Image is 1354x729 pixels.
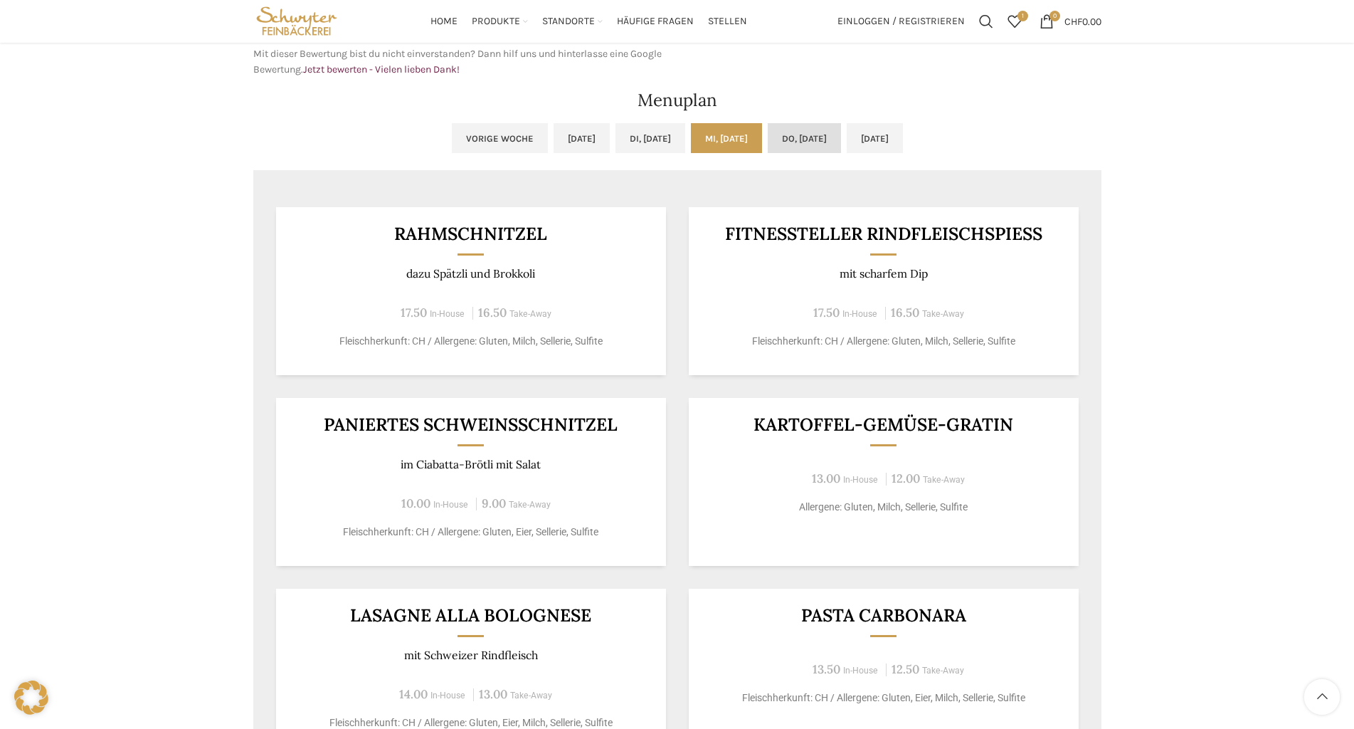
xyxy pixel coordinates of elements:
h3: Lasagne alla Bolognese [293,607,648,624]
a: 0 CHF0.00 [1032,7,1109,36]
a: Standorte [542,7,603,36]
a: Produkte [472,7,528,36]
p: Fleischherkunft: CH / Allergene: Gluten, Milch, Sellerie, Sulfite [293,334,648,349]
h3: Rahmschnitzel [293,225,648,243]
span: Stellen [708,15,747,28]
a: Jetzt bewerten - Vielen lieben Dank! [303,63,460,75]
a: Häufige Fragen [617,7,694,36]
span: Standorte [542,15,595,28]
div: Meine Wunschliste [1000,7,1029,36]
p: mit Schweizer Rindfleisch [293,649,648,662]
a: Einloggen / Registrieren [830,7,972,36]
span: 13.00 [812,471,840,486]
a: Stellen [708,7,747,36]
p: im Ciabatta-Brötli mit Salat [293,458,648,471]
span: Take-Away [922,309,964,319]
span: 0 [1049,11,1060,21]
span: CHF [1064,15,1082,27]
span: Home [430,15,457,28]
p: Fleischherkunft: CH / Allergene: Gluten, Milch, Sellerie, Sulfite [706,334,1061,349]
a: Do, [DATE] [768,123,841,153]
h3: Paniertes Schweinsschnitzel [293,416,648,434]
span: 12.50 [892,661,919,677]
span: Take-Away [923,475,965,485]
h3: Kartoffel-Gemüse-Gratin [706,416,1061,434]
h2: Menuplan [253,92,1101,109]
span: In-House [843,475,878,485]
span: In-House [843,666,878,676]
span: 16.50 [891,305,919,320]
span: 1 [1017,11,1028,21]
span: Take-Away [922,666,964,676]
a: Suchen [972,7,1000,36]
a: Vorige Woche [452,123,548,153]
a: Mi, [DATE] [691,123,762,153]
a: Scroll to top button [1304,679,1340,715]
p: dazu Spätzli und Brokkoli [293,267,648,280]
span: 13.00 [479,686,507,702]
span: Produkte [472,15,520,28]
h3: Fitnessteller Rindfleischspiess [706,225,1061,243]
span: In-House [430,309,465,319]
a: Home [430,7,457,36]
span: 17.50 [813,305,840,320]
span: 16.50 [478,305,507,320]
span: Take-Away [509,309,551,319]
p: mit scharfem Dip [706,267,1061,280]
span: In-House [430,691,465,701]
span: 13.50 [813,661,840,677]
bdi: 0.00 [1064,15,1101,27]
p: Allergene: Gluten, Milch, Sellerie, Sulfite [706,500,1061,515]
div: Main navigation [347,7,830,36]
span: 12.00 [892,471,920,486]
span: Take-Away [509,500,551,510]
span: In-House [842,309,877,319]
a: 1 [1000,7,1029,36]
span: 17.50 [401,305,427,320]
a: Di, [DATE] [615,123,685,153]
h3: Pasta Carbonara [706,607,1061,624]
p: Fleischherkunft: CH / Allergene: Gluten, Eier, Milch, Sellerie, Sulfite [706,691,1061,706]
span: Take-Away [510,691,552,701]
span: 10.00 [401,495,430,511]
p: Fleischherkunft: CH / Allergene: Gluten, Eier, Sellerie, Sulfite [293,525,648,540]
span: In-House [433,500,468,510]
span: Einloggen / Registrieren [837,16,965,26]
span: Häufige Fragen [617,15,694,28]
a: [DATE] [554,123,610,153]
span: 14.00 [399,686,428,702]
span: 9.00 [482,495,506,511]
a: Site logo [253,14,341,26]
a: [DATE] [847,123,903,153]
p: Mit dieser Bewertung bist du nicht einverstanden? Dann hilf uns und hinterlasse eine Google Bewer... [253,46,670,78]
